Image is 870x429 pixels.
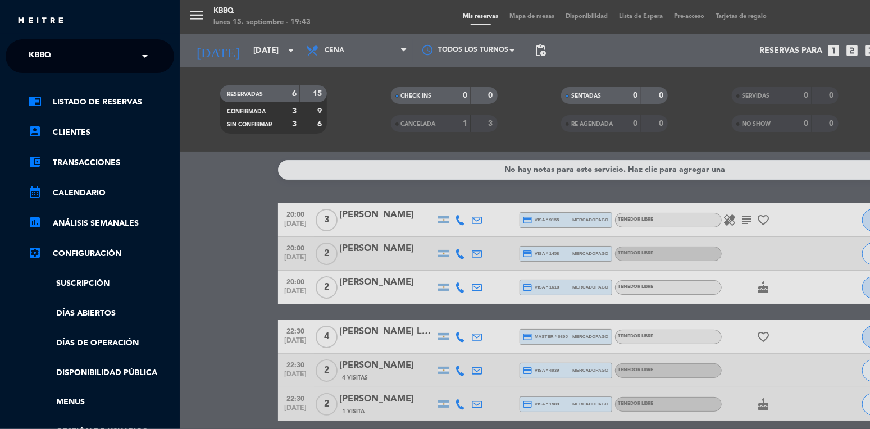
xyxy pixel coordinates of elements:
span: KBBQ [29,44,51,68]
a: chrome_reader_modeListado de Reservas [28,95,174,109]
a: account_balance_walletTransacciones [28,156,174,170]
a: calendar_monthCalendario [28,186,174,200]
i: chrome_reader_mode [28,94,42,108]
a: account_boxClientes [28,126,174,139]
a: Suscripción [28,277,174,290]
a: Disponibilidad pública [28,367,174,380]
a: Días abiertos [28,307,174,320]
a: Días de Operación [28,337,174,350]
a: Menus [28,396,174,409]
i: assessment [28,216,42,229]
a: Configuración [28,247,174,261]
i: settings_applications [28,246,42,259]
i: account_balance_wallet [28,155,42,168]
a: assessmentANÁLISIS SEMANALES [28,217,174,230]
img: MEITRE [17,17,65,25]
i: account_box [28,125,42,138]
i: calendar_month [28,185,42,199]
